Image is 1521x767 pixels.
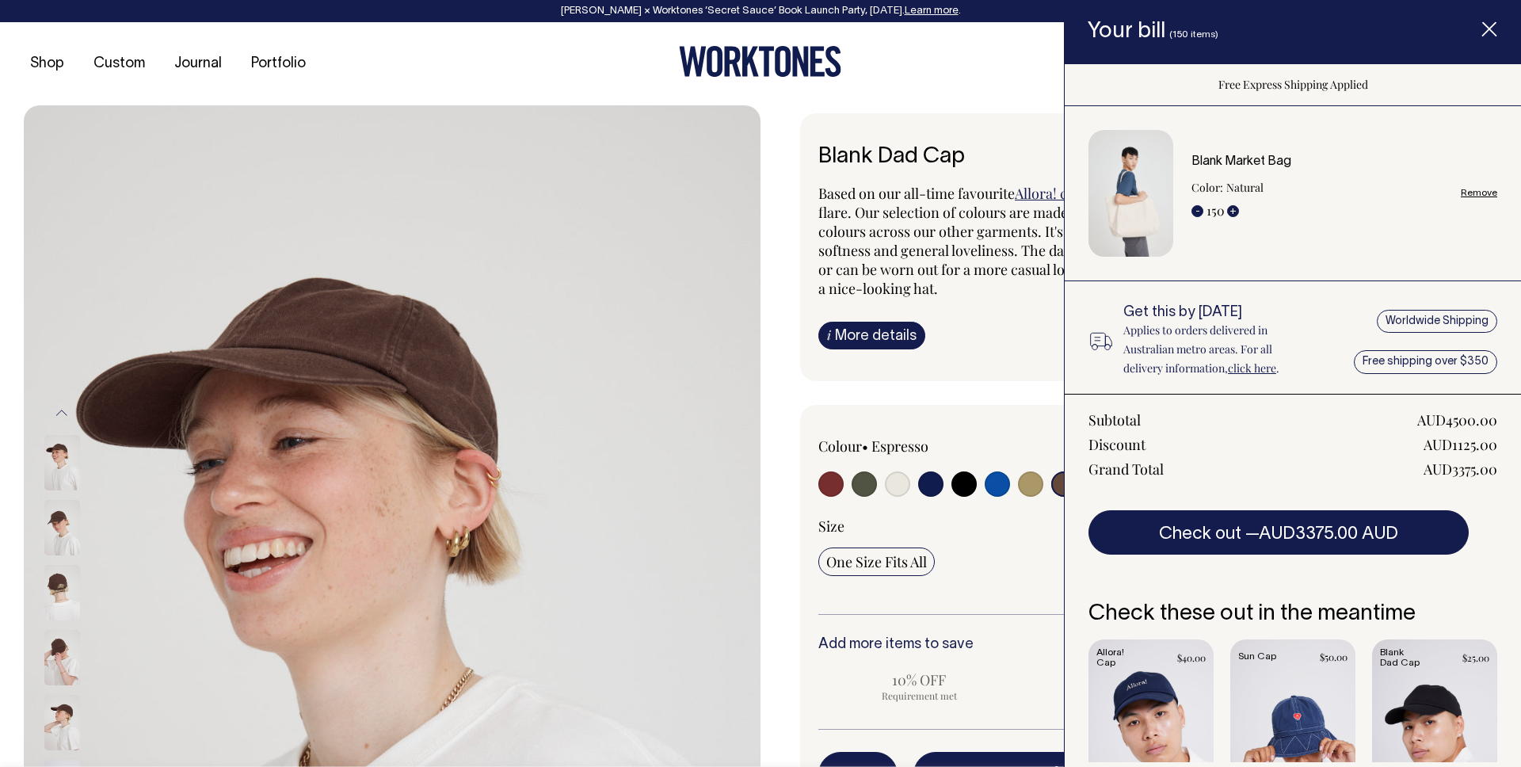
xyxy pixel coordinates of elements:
span: Requirement met [826,689,1012,702]
h6: Blank Dad Cap [818,145,1447,170]
p: Applies to orders delivered in Australian metro areas. For all delivery information, . [1123,321,1311,378]
span: , we've left these dad caps blank for you to add your own flare. Our selection of colours are mad... [818,184,1447,298]
span: Based on our all-time favourite [818,184,1015,203]
span: • [862,437,868,456]
a: Allora! cap [1015,184,1082,203]
a: Shop [24,51,71,77]
div: Grand Total [1088,460,1164,479]
dd: Natural [1226,178,1264,197]
input: One Size Fits All [818,548,935,576]
button: Previous [50,395,74,430]
a: click here [1228,361,1276,376]
div: [PERSON_NAME] × Worktones ‘Secret Sauce’ Book Launch Party, [DATE]. . [16,6,1505,17]
a: Custom [87,51,151,77]
label: Espresso [871,437,928,456]
div: Subtotal [1088,410,1141,429]
img: espresso [44,565,80,620]
img: espresso [44,630,80,685]
a: Portfolio [245,51,312,77]
button: + [1227,205,1239,217]
div: AUD3375.00 [1424,460,1497,479]
input: 10% OFF Requirement met [818,666,1020,707]
button: - [1191,205,1203,217]
dt: Color: [1191,178,1223,197]
span: Requirement met [1038,689,1224,702]
div: Size [818,517,1447,536]
span: i [827,326,831,343]
span: AUD3375.00 AUD [1259,526,1398,542]
h6: Get this by [DATE] [1123,305,1311,321]
span: 10% OFF [826,670,1012,689]
button: Check out —AUD3375.00 AUD [1088,510,1469,555]
span: 20% OFF [1038,670,1224,689]
h6: Check these out in the meantime [1088,602,1497,627]
div: AUD4500.00 [1417,410,1497,429]
div: AUD1125.00 [1424,435,1497,454]
h6: Add more items to save [818,637,1447,653]
input: 20% OFF Requirement met [1030,666,1232,707]
img: Blank Market Bag [1088,130,1173,258]
a: Remove [1461,188,1497,198]
img: espresso [44,435,80,490]
img: espresso [44,500,80,555]
div: Discount [1088,435,1146,454]
a: iMore details [818,322,925,349]
span: (150 items) [1169,30,1218,39]
span: One Size Fits All [826,552,927,571]
div: Colour [818,437,1070,456]
a: Learn more [905,6,959,16]
img: espresso [44,695,80,750]
a: Blank Market Bag [1191,156,1291,167]
span: Free Express Shipping Applied [1218,77,1368,92]
a: Journal [168,51,228,77]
